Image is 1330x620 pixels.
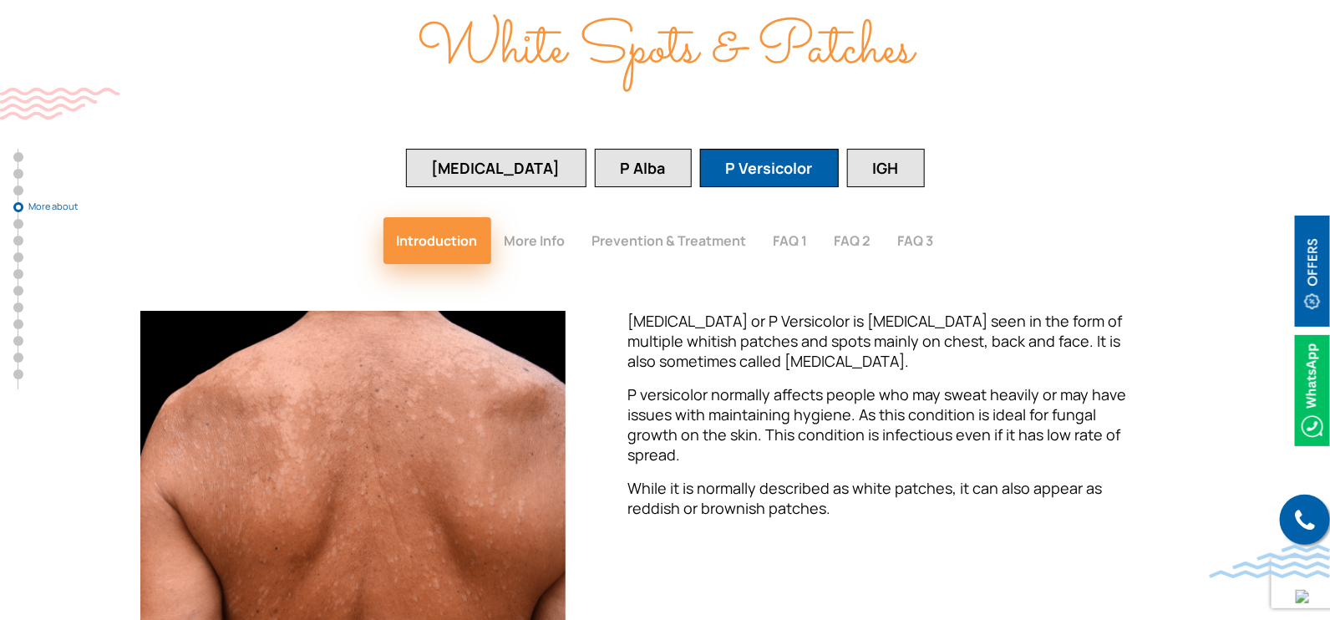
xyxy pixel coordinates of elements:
button: More Info [491,217,579,264]
span: More about [28,201,112,211]
button: Prevention & Treatment [579,217,760,264]
button: FAQ 1 [760,217,821,264]
button: Introduction [383,217,491,264]
button: P Alba [595,149,692,187]
img: offerBt [1295,216,1330,327]
img: bluewave [1210,545,1330,578]
img: Whatsappicon [1295,335,1330,446]
button: FAQ 2 [821,217,885,264]
img: up-blue-arrow.svg [1296,590,1309,603]
span: [MEDICAL_DATA] or P Versicolor is [MEDICAL_DATA] seen in the form of multiple whitish patches and... [627,311,1122,371]
span: White Spots & Patches [417,6,913,94]
p: P versicolor normally affects people who may sweat heavily or may have issues with maintaining hy... [627,384,1148,465]
a: More about [13,202,23,212]
button: P Versicolor [700,149,839,187]
button: FAQ 3 [885,217,947,264]
p: While it is normally described as white patches, it can also appear as reddish or brownish patches. [627,478,1148,518]
button: IGH [847,149,925,187]
button: [MEDICAL_DATA] [406,149,586,187]
a: Whatsappicon [1295,380,1330,399]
